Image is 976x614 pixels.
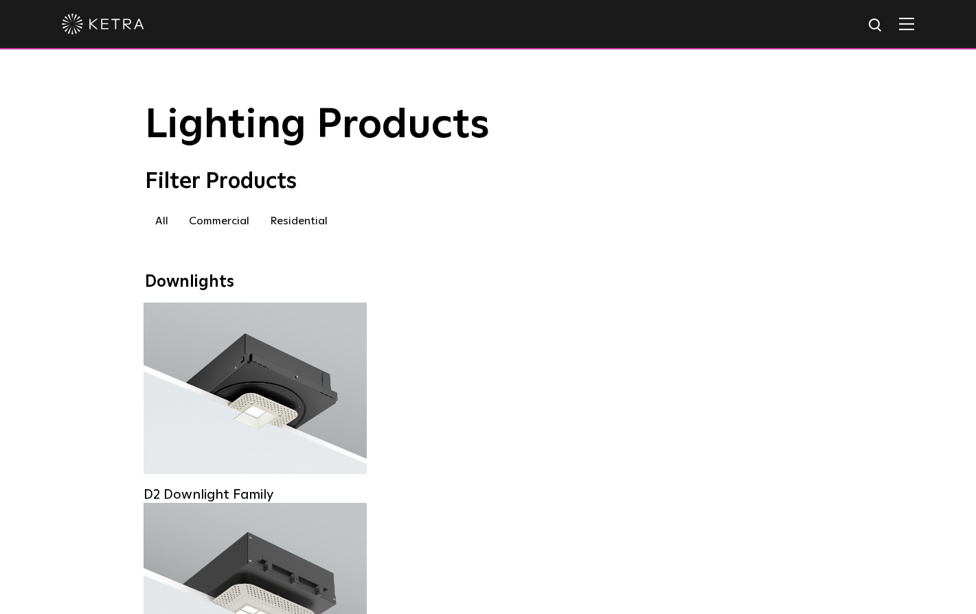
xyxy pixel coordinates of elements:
[145,169,832,195] div: Filter Products
[145,209,179,233] label: All
[145,105,490,146] span: Lighting Products
[144,303,367,482] a: D2 Downlight Family Lumen Output:1200Colors:White / Black / Gloss Black / Silver / Bronze / Silve...
[899,17,914,30] img: Hamburger%20Nav.svg
[62,14,144,34] img: ketra-logo-2019-white
[260,209,338,233] label: Residential
[145,272,832,292] div: Downlights
[867,17,885,34] img: search icon
[179,209,260,233] label: Commercial
[144,486,367,503] div: D2 Downlight Family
